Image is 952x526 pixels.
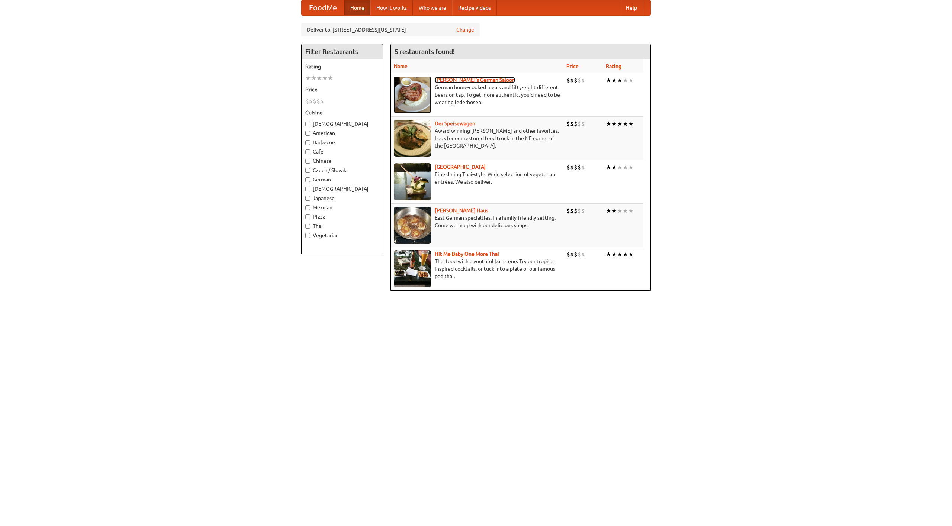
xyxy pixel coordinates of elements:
div: Deliver to: [STREET_ADDRESS][US_STATE] [301,23,480,36]
li: ★ [617,120,623,128]
p: Fine dining Thai-style. Wide selection of vegetarian entrées. We also deliver. [394,171,560,185]
p: Award-winning [PERSON_NAME] and other favorites. Look for our restored food truck in the NE corne... [394,127,560,149]
li: $ [309,97,313,105]
input: [DEMOGRAPHIC_DATA] [305,122,310,126]
input: Pizza [305,214,310,219]
a: Recipe videos [452,0,497,15]
img: satay.jpg [394,163,431,200]
h5: Rating [305,63,379,70]
li: ★ [611,76,617,84]
li: $ [566,250,570,258]
label: Barbecue [305,139,379,146]
li: $ [570,250,574,258]
li: ★ [606,163,611,171]
li: ★ [305,74,311,82]
label: Chinese [305,157,379,165]
p: East German specialties, in a family-friendly setting. Come warm up with our delicious soups. [394,214,560,229]
label: Czech / Slovak [305,167,379,174]
a: Rating [606,63,621,69]
a: [PERSON_NAME] Haus [435,207,488,213]
a: Help [620,0,643,15]
a: Change [456,26,474,33]
li: ★ [617,163,623,171]
input: Czech / Slovak [305,168,310,173]
input: Japanese [305,196,310,201]
li: ★ [611,120,617,128]
li: $ [566,120,570,128]
input: Thai [305,224,310,229]
li: $ [313,97,316,105]
li: $ [316,97,320,105]
li: $ [578,250,581,258]
li: $ [574,120,578,128]
li: $ [581,163,585,171]
li: $ [578,76,581,84]
a: Home [344,0,370,15]
img: esthers.jpg [394,76,431,113]
b: Hit Me Baby One More Thai [435,251,499,257]
li: ★ [623,207,628,215]
input: American [305,131,310,136]
img: kohlhaus.jpg [394,207,431,244]
li: $ [578,163,581,171]
li: ★ [611,250,617,258]
li: ★ [611,207,617,215]
li: $ [566,163,570,171]
li: ★ [623,250,628,258]
a: How it works [370,0,413,15]
li: ★ [623,76,628,84]
li: ★ [617,207,623,215]
label: [DEMOGRAPHIC_DATA] [305,185,379,193]
a: Der Speisewagen [435,120,475,126]
a: [PERSON_NAME]'s German Saloon [435,77,515,83]
label: Pizza [305,213,379,220]
li: $ [570,207,574,215]
li: ★ [311,74,316,82]
input: Barbecue [305,140,310,145]
li: ★ [606,250,611,258]
input: Vegetarian [305,233,310,238]
p: Thai food with a youthful bar scene. Try our tropical inspired cocktails, or tuck into a plate of... [394,258,560,280]
li: $ [574,163,578,171]
ng-pluralize: 5 restaurants found! [395,48,455,55]
li: $ [574,207,578,215]
li: ★ [606,120,611,128]
li: ★ [606,76,611,84]
label: Cafe [305,148,379,155]
li: ★ [628,250,634,258]
label: Mexican [305,204,379,211]
img: speisewagen.jpg [394,120,431,157]
li: ★ [617,76,623,84]
a: FoodMe [302,0,344,15]
label: Thai [305,222,379,230]
li: $ [570,163,574,171]
li: $ [574,76,578,84]
li: ★ [617,250,623,258]
li: $ [581,120,585,128]
li: $ [578,120,581,128]
li: ★ [611,163,617,171]
li: ★ [322,74,328,82]
li: ★ [623,120,628,128]
a: Who we are [413,0,452,15]
li: ★ [606,207,611,215]
li: $ [574,250,578,258]
label: American [305,129,379,137]
img: babythai.jpg [394,250,431,287]
label: Japanese [305,194,379,202]
h5: Cuisine [305,109,379,116]
li: $ [305,97,309,105]
a: [GEOGRAPHIC_DATA] [435,164,486,170]
input: [DEMOGRAPHIC_DATA] [305,187,310,191]
li: $ [570,120,574,128]
li: $ [581,207,585,215]
li: $ [581,250,585,258]
li: $ [581,76,585,84]
li: ★ [628,76,634,84]
li: $ [578,207,581,215]
h4: Filter Restaurants [302,44,383,59]
input: German [305,177,310,182]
